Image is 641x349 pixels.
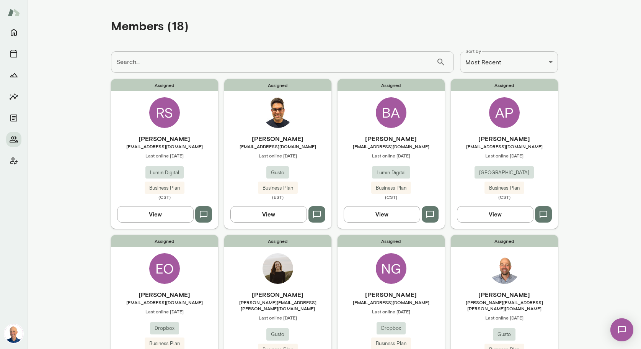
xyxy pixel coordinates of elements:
[6,67,21,83] button: Growth Plan
[338,79,445,91] span: Assigned
[224,152,331,159] span: Last online [DATE]
[224,194,331,200] span: (EST)
[338,308,445,315] span: Last online [DATE]
[263,253,293,284] img: Sarah Jacobson
[230,206,307,222] button: View
[111,299,218,305] span: [EMAIL_ADDRESS][DOMAIN_NAME]
[451,290,558,299] h6: [PERSON_NAME]
[451,152,558,159] span: Last online [DATE]
[489,253,520,284] img: Travis Anderson
[263,97,293,128] img: Aman Bhatia
[6,46,21,61] button: Sessions
[372,169,410,177] span: Lumin Digital
[451,143,558,149] span: [EMAIL_ADDRESS][DOMAIN_NAME]
[475,169,534,177] span: [GEOGRAPHIC_DATA]
[8,5,20,20] img: Mento
[224,290,331,299] h6: [PERSON_NAME]
[6,153,21,169] button: Client app
[111,79,218,91] span: Assigned
[338,290,445,299] h6: [PERSON_NAME]
[111,152,218,159] span: Last online [DATE]
[224,134,331,143] h6: [PERSON_NAME]
[6,25,21,40] button: Home
[111,194,218,200] span: (CST)
[484,184,524,192] span: Business Plan
[5,324,23,343] img: Mark Lazen
[465,48,481,54] label: Sort by
[451,194,558,200] span: (CST)
[117,206,194,222] button: View
[111,290,218,299] h6: [PERSON_NAME]
[451,79,558,91] span: Assigned
[145,169,184,177] span: Lumin Digital
[371,340,411,347] span: Business Plan
[145,184,184,192] span: Business Plan
[489,97,520,128] div: AP
[451,299,558,311] span: [PERSON_NAME][EMAIL_ADDRESS][PERSON_NAME][DOMAIN_NAME]
[111,134,218,143] h6: [PERSON_NAME]
[266,169,289,177] span: Gusto
[224,315,331,321] span: Last online [DATE]
[338,299,445,305] span: [EMAIL_ADDRESS][DOMAIN_NAME]
[376,253,406,284] div: NG
[149,253,180,284] div: EO
[145,340,184,347] span: Business Plan
[460,51,558,73] div: Most Recent
[376,97,406,128] div: BA
[6,110,21,126] button: Documents
[111,308,218,315] span: Last online [DATE]
[111,143,218,149] span: [EMAIL_ADDRESS][DOMAIN_NAME]
[224,299,331,311] span: [PERSON_NAME][EMAIL_ADDRESS][PERSON_NAME][DOMAIN_NAME]
[224,79,331,91] span: Assigned
[111,235,218,247] span: Assigned
[344,206,420,222] button: View
[451,235,558,247] span: Assigned
[451,134,558,143] h6: [PERSON_NAME]
[150,324,179,332] span: Dropbox
[258,184,298,192] span: Business Plan
[266,331,289,338] span: Gusto
[338,152,445,159] span: Last online [DATE]
[6,89,21,104] button: Insights
[493,331,515,338] span: Gusto
[111,18,189,33] h4: Members (18)
[224,235,331,247] span: Assigned
[149,97,180,128] div: RS
[371,184,411,192] span: Business Plan
[457,206,533,222] button: View
[377,324,406,332] span: Dropbox
[338,194,445,200] span: (CST)
[338,143,445,149] span: [EMAIL_ADDRESS][DOMAIN_NAME]
[224,143,331,149] span: [EMAIL_ADDRESS][DOMAIN_NAME]
[338,134,445,143] h6: [PERSON_NAME]
[338,235,445,247] span: Assigned
[451,315,558,321] span: Last online [DATE]
[6,132,21,147] button: Members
